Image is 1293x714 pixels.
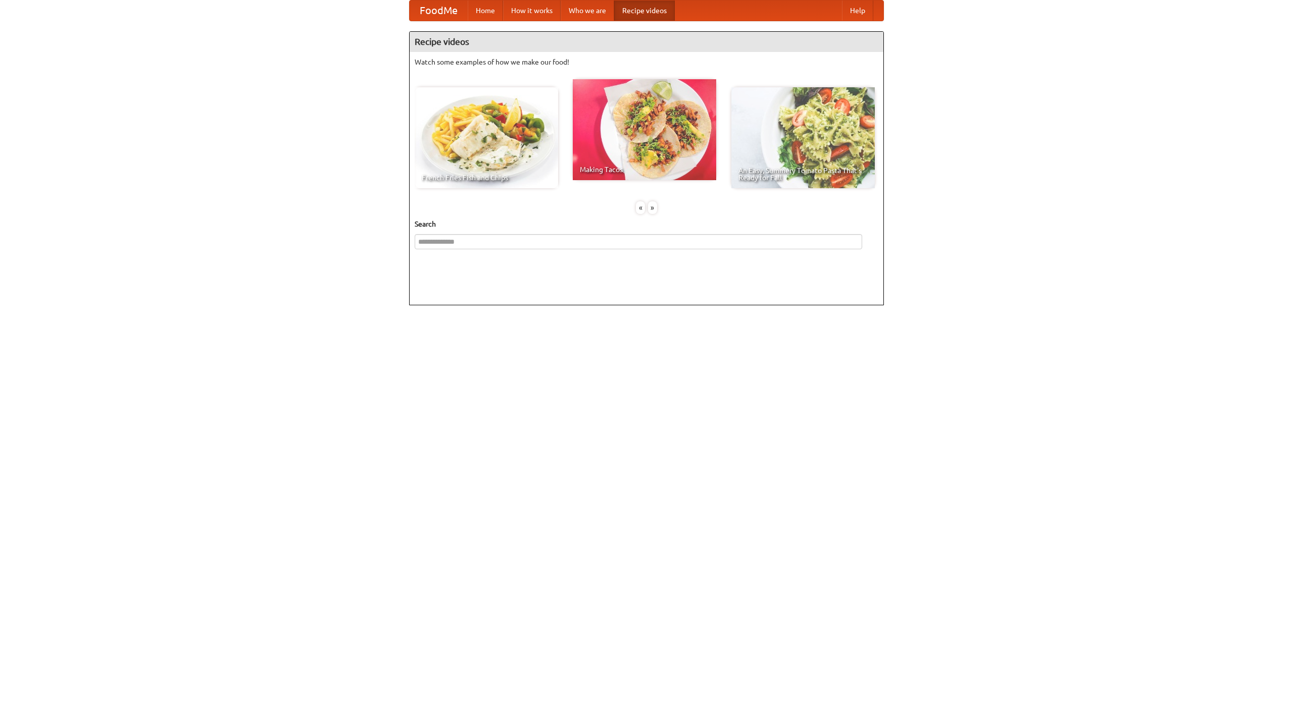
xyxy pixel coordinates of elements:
[648,201,657,214] div: »
[580,166,709,173] span: Making Tacos
[415,57,878,67] p: Watch some examples of how we make our food!
[561,1,614,21] a: Who we are
[842,1,873,21] a: Help
[573,79,716,180] a: Making Tacos
[614,1,675,21] a: Recipe videos
[738,167,868,181] span: An Easy, Summery Tomato Pasta That's Ready for Fall
[636,201,645,214] div: «
[415,87,558,188] a: French Fries Fish and Chips
[410,1,468,21] a: FoodMe
[731,87,875,188] a: An Easy, Summery Tomato Pasta That's Ready for Fall
[503,1,561,21] a: How it works
[422,174,551,181] span: French Fries Fish and Chips
[415,219,878,229] h5: Search
[468,1,503,21] a: Home
[410,32,883,52] h4: Recipe videos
